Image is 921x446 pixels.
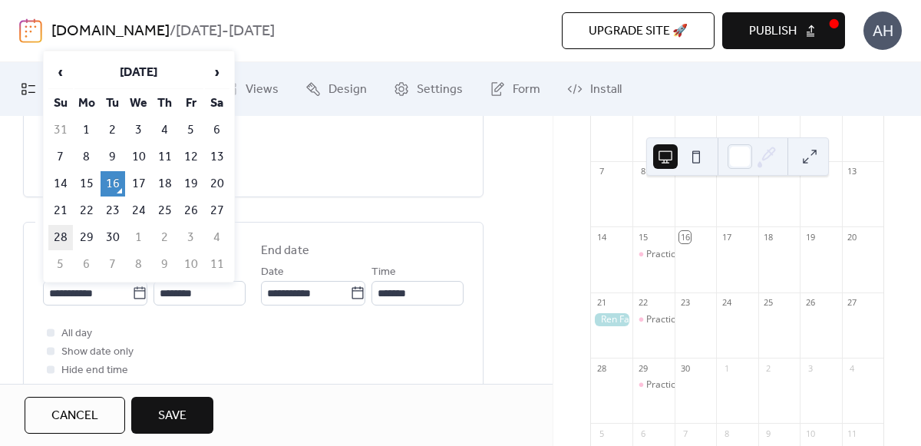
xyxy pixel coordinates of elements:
td: 26 [179,198,203,223]
button: Publish [722,12,845,49]
div: 5 [596,428,607,439]
div: 19 [804,231,816,243]
td: 3 [127,117,151,143]
button: Upgrade site 🚀 [562,12,715,49]
div: 27 [847,297,858,309]
div: 21 [596,297,607,309]
div: 10 [721,166,732,177]
div: 2 [763,362,774,374]
span: Time [371,263,396,282]
div: 25 [763,297,774,309]
td: 5 [179,117,203,143]
a: Design [294,68,378,110]
div: Practice [632,248,674,261]
div: 7 [679,428,691,439]
span: Show date only [61,343,134,362]
span: All day [61,325,92,343]
td: 10 [179,252,203,277]
div: 17 [721,231,732,243]
span: Date [261,263,284,282]
td: 9 [153,252,177,277]
td: 2 [101,117,125,143]
div: 11 [763,166,774,177]
span: Design [328,81,367,99]
div: 26 [804,297,816,309]
div: 11 [847,428,858,439]
td: 2 [153,225,177,250]
td: 18 [153,171,177,197]
td: 1 [74,117,99,143]
div: 15 [637,231,649,243]
img: logo [19,18,42,43]
div: 7 [596,166,607,177]
span: Cancel [51,407,98,425]
span: ‹ [49,57,72,88]
div: 12 [804,166,816,177]
a: Views [211,68,290,110]
td: 8 [127,252,151,277]
td: 28 [48,225,73,250]
div: 4 [847,362,858,374]
div: AH [863,12,902,50]
td: 7 [101,252,125,277]
th: Mo [74,91,99,116]
th: Th [153,91,177,116]
div: Practice [632,378,674,391]
div: 18 [763,231,774,243]
div: 28 [596,362,607,374]
div: Practice [646,313,681,326]
td: 29 [74,225,99,250]
button: Save [131,397,213,434]
td: 6 [205,117,229,143]
div: Practice [646,378,681,391]
span: Save [158,407,187,425]
td: 23 [101,198,125,223]
td: 22 [74,198,99,223]
div: 1 [721,362,732,374]
td: 14 [48,171,73,197]
td: 21 [48,198,73,223]
div: End date [261,242,309,260]
div: Ren Faire (Date) [591,313,632,326]
th: Fr [179,91,203,116]
td: 9 [101,144,125,170]
span: Hide end time [61,362,128,380]
div: 30 [679,362,691,374]
td: 20 [205,171,229,197]
div: 29 [637,362,649,374]
div: 8 [637,166,649,177]
div: 9 [763,428,774,439]
td: 7 [48,144,73,170]
a: My Events [9,68,111,110]
th: We [127,91,151,116]
b: [DATE]-[DATE] [176,17,275,46]
td: 17 [127,171,151,197]
div: 24 [721,297,732,309]
div: 23 [679,297,691,309]
div: Practice [646,248,681,261]
a: Settings [382,68,474,110]
div: 9 [679,166,691,177]
div: 20 [847,231,858,243]
td: 6 [74,252,99,277]
span: Install [590,81,622,99]
td: 4 [153,117,177,143]
td: 24 [127,198,151,223]
button: Cancel [25,397,125,434]
span: › [206,57,229,88]
td: 16 [101,171,125,197]
div: 22 [637,297,649,309]
td: 25 [153,198,177,223]
div: 8 [721,428,732,439]
div: 16 [679,231,691,243]
td: 13 [205,144,229,170]
td: 31 [48,117,73,143]
span: Settings [417,81,463,99]
a: Install [556,68,633,110]
th: [DATE] [74,56,203,89]
div: 13 [847,166,858,177]
b: / [170,17,176,46]
td: 8 [74,144,99,170]
span: Upgrade site 🚀 [589,22,688,41]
